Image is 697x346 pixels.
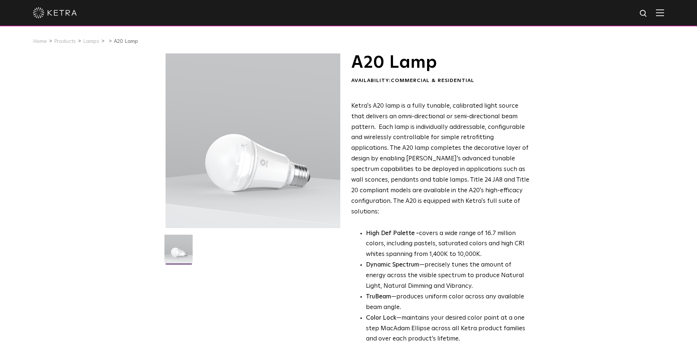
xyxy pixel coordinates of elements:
img: ketra-logo-2019-white [33,7,77,18]
a: Lamps [83,39,99,44]
li: —precisely tunes the amount of energy across the visible spectrum to produce Natural Light, Natur... [366,260,530,292]
strong: Dynamic Spectrum [366,262,419,268]
img: A20-Lamp-2021-Web-Square [164,235,193,268]
strong: Color Lock [366,315,396,321]
span: Ketra's A20 lamp is a fully tunable, calibrated light source that delivers an omni-directional or... [351,103,529,215]
div: Availability: [351,77,530,85]
li: —produces uniform color across any available beam angle. [366,292,530,313]
img: search icon [639,9,648,18]
a: Home [33,39,47,44]
a: A20 Lamp [114,39,138,44]
strong: High Def Palette - [366,230,419,237]
strong: TruBeam [366,294,391,300]
li: —maintains your desired color point at a one step MacAdam Ellipse across all Ketra product famili... [366,313,530,345]
a: Products [54,39,76,44]
span: Commercial & Residential [391,78,474,83]
p: covers a wide range of 16.7 million colors, including pastels, saturated colors and high CRI whit... [366,228,530,260]
img: Hamburger%20Nav.svg [656,9,664,16]
h1: A20 Lamp [351,53,530,72]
